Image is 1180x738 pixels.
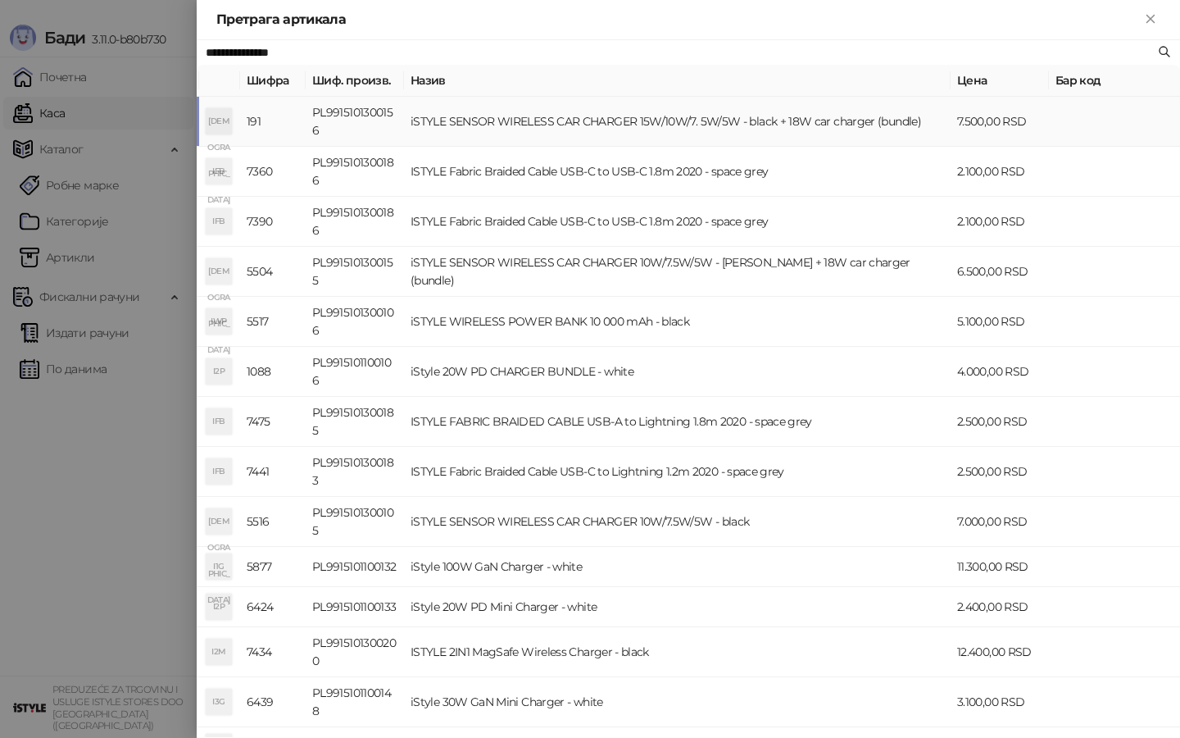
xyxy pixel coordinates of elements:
td: 6424 [240,587,306,627]
td: 6.500,00 RSD [951,247,1049,297]
td: 2.500,00 RSD [951,397,1049,447]
td: iSTYLE WIRELESS POWER BANK 10 000 mAh - black [404,297,951,347]
td: 12.400,00 RSD [951,627,1049,677]
td: PL9915101300186 [306,147,404,197]
th: Цена [951,65,1049,97]
td: iStyle 20W PD CHARGER BUNDLE - white [404,347,951,397]
td: ISTYLE Fabric Braided Cable USB-C to USB-C 1.8m 2020 - space grey [404,147,951,197]
td: 7434 [240,627,306,677]
td: PL9915101300200 [306,627,404,677]
td: 2.500,00 RSD [951,447,1049,497]
th: Бар код [1049,65,1180,97]
div: [DEMOGRAPHIC_DATA] [206,108,232,134]
td: 4.000,00 RSD [951,347,1049,397]
td: PL9915101300155 [306,247,404,297]
td: 5516 [240,497,306,547]
td: PL9915101300105 [306,497,404,547]
div: IFB [206,408,232,435]
div: IFB [206,158,232,184]
td: PL9915101100106 [306,347,404,397]
div: I2P [206,594,232,620]
td: 2.100,00 RSD [951,197,1049,247]
td: 5877 [240,547,306,587]
td: ISTYLE Fabric Braided Cable USB-C to USB-C 1.8m 2020 - space grey [404,197,951,247]
div: Претрага артикала [216,10,1141,30]
th: Назив [404,65,951,97]
td: PL9915101300156 [306,97,404,147]
td: iStyle 100W GaN Charger - white [404,547,951,587]
div: IFB [206,458,232,485]
td: ISTYLE FABRIC BRAIDED CABLE USB-A to Lightning 1.8m 2020 - space grey [404,397,951,447]
td: 6439 [240,677,306,727]
td: 7390 [240,197,306,247]
td: 7.500,00 RSD [951,97,1049,147]
td: 1088 [240,347,306,397]
div: IFB [206,208,232,235]
td: 5504 [240,247,306,297]
td: 2.100,00 RSD [951,147,1049,197]
div: I2M [206,639,232,665]
td: PL9915101300185 [306,397,404,447]
button: Close [1141,10,1160,30]
td: iSTYLE SENSOR WIRELESS CAR CHARGER 10W/7.5W/5W - black [404,497,951,547]
div: [DEMOGRAPHIC_DATA] [206,508,232,535]
td: 11.300,00 RSD [951,547,1049,587]
div: I2P [206,358,232,385]
th: Шифра [240,65,306,97]
td: PL9915101100148 [306,677,404,727]
td: PL9915101100132 [306,547,404,587]
td: PL9915101300106 [306,297,404,347]
div: I1G [206,553,232,580]
td: iStyle 30W GaN Mini Charger - white [404,677,951,727]
td: 7360 [240,147,306,197]
td: PL9915101300183 [306,447,404,497]
td: 7475 [240,397,306,447]
td: iStyle 20W PD Mini Charger - white [404,587,951,627]
td: iSTYLE SENSOR WIRELESS CAR CHARGER 10W/7.5W/5W - [PERSON_NAME] + 18W car charger (bundle) [404,247,951,297]
td: iSTYLE SENSOR WIRELESS CAR CHARGER 15W/10W/7. 5W/5W - black + 18W car charger (bundle) [404,97,951,147]
td: 3.100,00 RSD [951,677,1049,727]
div: [DEMOGRAPHIC_DATA] [206,258,232,285]
td: 2.400,00 RSD [951,587,1049,627]
div: IWP [206,308,232,335]
th: Шиф. произв. [306,65,404,97]
td: PL9915101100133 [306,587,404,627]
td: 5517 [240,297,306,347]
td: 7441 [240,447,306,497]
td: 191 [240,97,306,147]
td: 7.000,00 RSD [951,497,1049,547]
td: 5.100,00 RSD [951,297,1049,347]
div: I3G [206,689,232,715]
td: ISTYLE 2IN1 MagSafe Wireless Charger - black [404,627,951,677]
td: PL9915101300186 [306,197,404,247]
td: ISTYLE Fabric Braided Cable USB-C to Lightning 1.2m 2020 - space grey [404,447,951,497]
